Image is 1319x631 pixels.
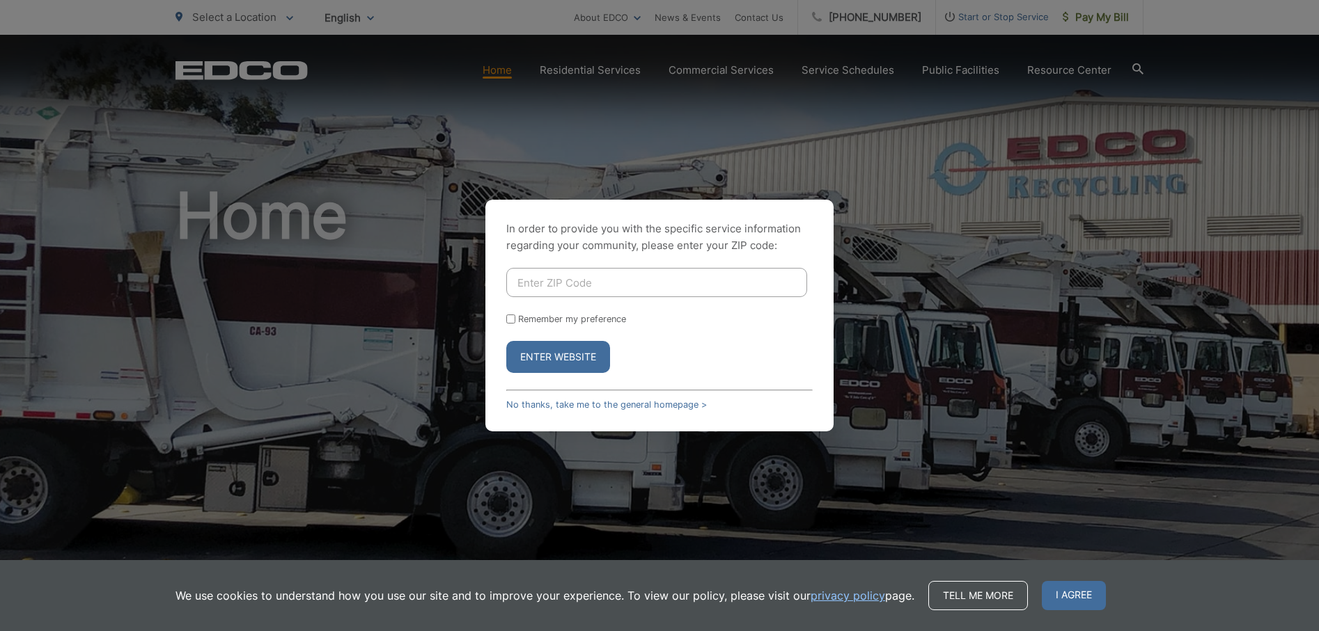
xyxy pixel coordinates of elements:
button: Enter Website [506,341,610,373]
a: privacy policy [811,587,885,604]
a: Tell me more [928,581,1028,610]
label: Remember my preference [518,314,626,324]
p: We use cookies to understand how you use our site and to improve your experience. To view our pol... [175,587,914,604]
p: In order to provide you with the specific service information regarding your community, please en... [506,221,813,254]
span: I agree [1042,581,1106,610]
input: Enter ZIP Code [506,268,807,297]
a: No thanks, take me to the general homepage > [506,399,707,410]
